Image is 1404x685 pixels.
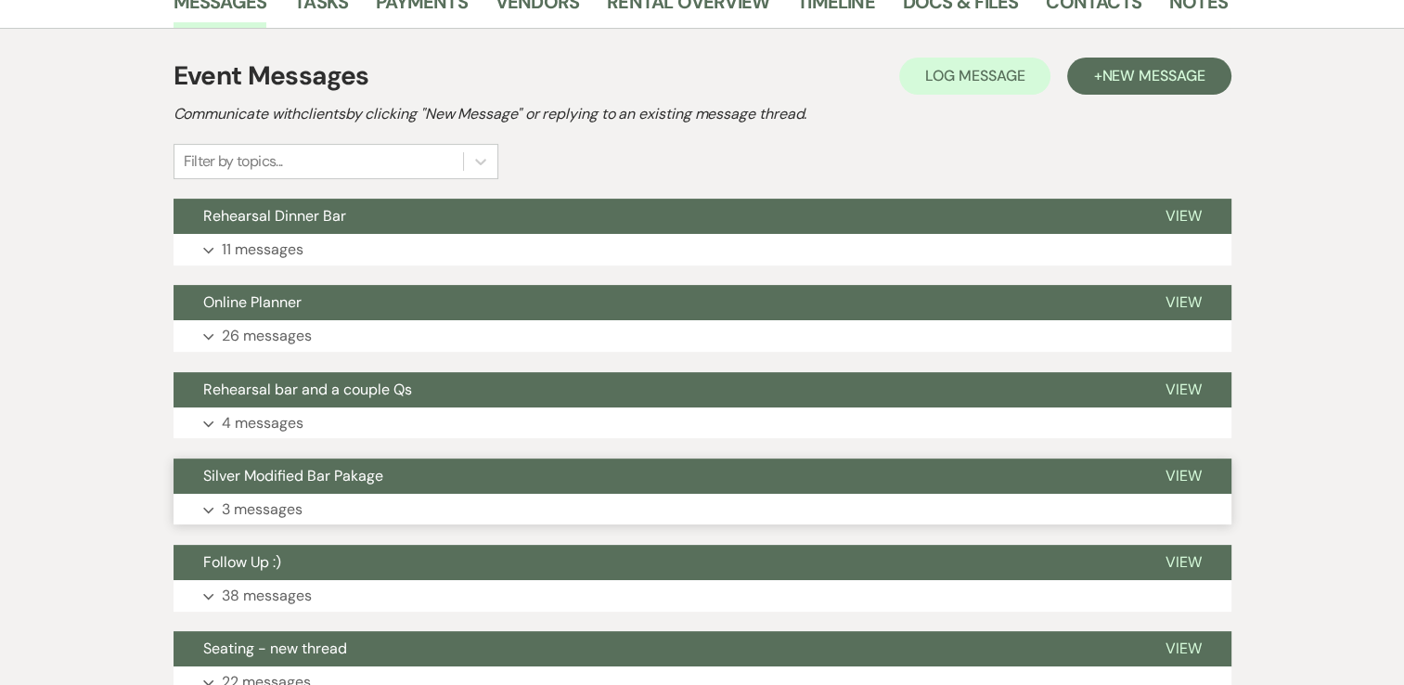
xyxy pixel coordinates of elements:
div: Filter by topics... [184,150,283,173]
span: View [1166,466,1202,485]
span: View [1166,380,1202,399]
button: Log Message [899,58,1050,95]
button: View [1136,285,1231,320]
button: +New Message [1067,58,1230,95]
span: New Message [1101,66,1204,85]
button: View [1136,459,1231,494]
span: Log Message [925,66,1024,85]
span: View [1166,292,1202,312]
span: Silver Modified Bar Pakage [203,466,383,485]
button: 26 messages [174,320,1231,352]
button: Rehearsal Dinner Bar [174,199,1136,234]
button: 3 messages [174,494,1231,525]
p: 4 messages [222,411,303,435]
button: View [1136,199,1231,234]
button: 38 messages [174,580,1231,612]
span: Online Planner [203,292,302,312]
button: Follow Up :) [174,545,1136,580]
span: Rehearsal bar and a couple Qs [203,380,412,399]
p: 3 messages [222,498,303,522]
button: Online Planner [174,285,1136,320]
button: 4 messages [174,407,1231,439]
button: Seating - new thread [174,631,1136,666]
button: Rehearsal bar and a couple Qs [174,372,1136,407]
button: View [1136,631,1231,666]
p: 38 messages [222,584,312,608]
span: View [1166,552,1202,572]
span: View [1166,639,1202,658]
h2: Communicate with clients by clicking "New Message" or replying to an existing message thread. [174,103,1231,125]
span: View [1166,206,1202,226]
button: View [1136,372,1231,407]
button: View [1136,545,1231,580]
span: Rehearsal Dinner Bar [203,206,346,226]
p: 11 messages [222,238,303,262]
span: Follow Up :) [203,552,281,572]
button: Silver Modified Bar Pakage [174,459,1136,494]
p: 26 messages [222,324,312,348]
span: Seating - new thread [203,639,347,658]
button: 11 messages [174,234,1231,265]
h1: Event Messages [174,57,369,96]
